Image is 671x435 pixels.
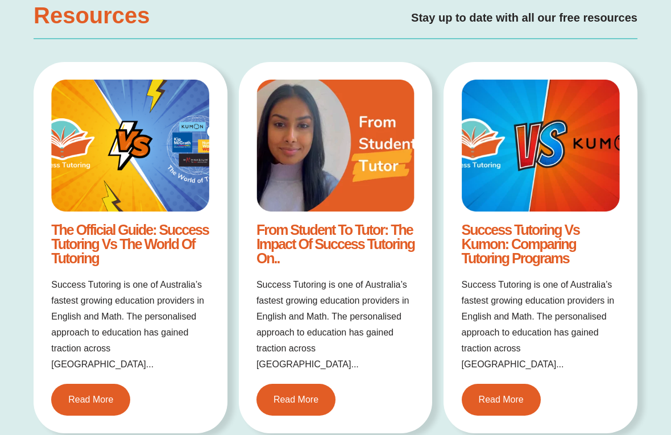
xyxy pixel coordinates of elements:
a: Read More [51,384,130,416]
a: Success Tutoring vs Kumon: Comparing Tutoring Programs [462,222,579,266]
span: Read More [68,395,113,404]
h2: Success Tutoring is one of Australia’s fastest growing education providers in English and Math. T... [462,277,620,372]
p: Success Tutoring is one of Australia’s fastest growing education providers in English and Math. T... [51,277,209,372]
iframe: Chat Widget [476,306,671,435]
h3: Resources [34,4,140,27]
a: From Student to Tutor: The Impact of Success Tutoring on.. [256,222,415,266]
a: The Official Guide: Success Tutoring vs The World of Tutoring [51,222,209,266]
span: Read More [274,395,318,404]
a: Read More [256,384,335,416]
h4: Stay up to date with all our free resources [152,9,637,27]
a: Read More [462,384,541,416]
p: Success Tutoring is one of Australia’s fastest growing education providers in English and Math. T... [256,277,415,372]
